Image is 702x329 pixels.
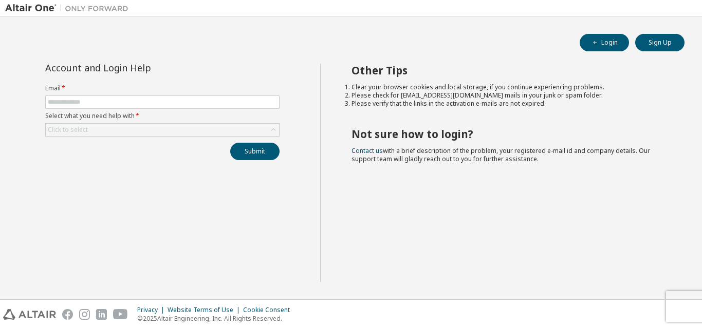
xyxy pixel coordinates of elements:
[137,306,168,314] div: Privacy
[45,64,233,72] div: Account and Login Help
[230,143,280,160] button: Submit
[580,34,629,51] button: Login
[45,84,280,92] label: Email
[96,309,107,320] img: linkedin.svg
[352,100,667,108] li: Please verify that the links in the activation e-mails are not expired.
[79,309,90,320] img: instagram.svg
[352,91,667,100] li: Please check for [EMAIL_ADDRESS][DOMAIN_NAME] mails in your junk or spam folder.
[137,314,296,323] p: © 2025 Altair Engineering, Inc. All Rights Reserved.
[352,146,650,163] span: with a brief description of the problem, your registered e-mail id and company details. Our suppo...
[168,306,243,314] div: Website Terms of Use
[352,146,383,155] a: Contact us
[113,309,128,320] img: youtube.svg
[45,112,280,120] label: Select what you need help with
[635,34,685,51] button: Sign Up
[46,124,279,136] div: Click to select
[352,64,667,77] h2: Other Tips
[243,306,296,314] div: Cookie Consent
[3,309,56,320] img: altair_logo.svg
[352,83,667,91] li: Clear your browser cookies and local storage, if you continue experiencing problems.
[352,127,667,141] h2: Not sure how to login?
[62,309,73,320] img: facebook.svg
[5,3,134,13] img: Altair One
[48,126,88,134] div: Click to select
